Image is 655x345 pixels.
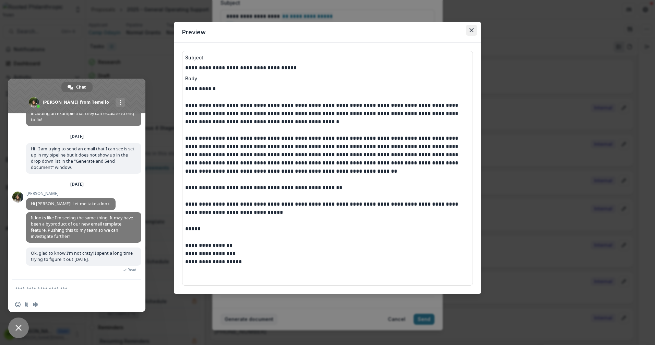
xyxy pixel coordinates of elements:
span: It looks like I'm seeing the same thing. It may have been a byproduct of our new email template f... [31,215,133,239]
span: Insert an emoji [15,302,21,307]
div: [DATE] [70,182,84,186]
header: Preview [174,22,481,43]
span: Chat [76,82,86,92]
span: Hi - I am trying to send an email that I can see is set up in my pipeline but it does not show up... [31,146,134,170]
textarea: Compose your message... [15,280,125,297]
a: Chat [61,82,93,92]
span: [PERSON_NAME] [26,191,116,196]
button: Close [466,25,477,36]
a: Close chat [8,318,29,338]
p: Subject [185,54,470,61]
span: Ok, glad to know I'm not crazy! I spent a long time trying to figure it out [DATE]. [31,250,133,262]
span: Read [128,267,136,272]
span: Send a file [24,302,29,307]
span: Audio message [33,302,38,307]
p: Body [185,75,470,82]
div: [DATE] [70,135,84,139]
span: Hi [PERSON_NAME]! Let me take a look. [31,201,111,207]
